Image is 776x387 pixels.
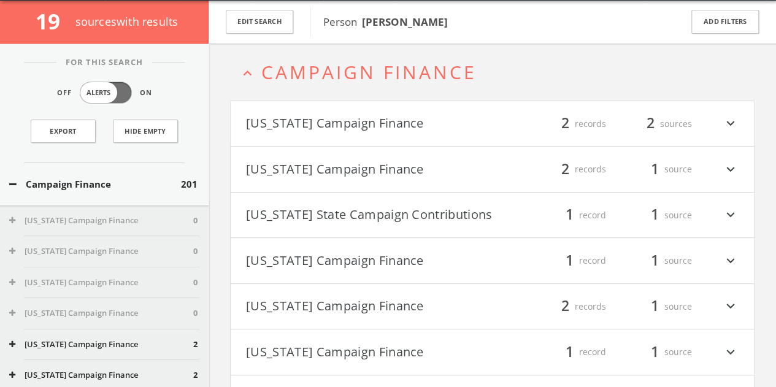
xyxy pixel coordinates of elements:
button: Add Filters [691,10,759,34]
span: 1 [645,158,664,180]
span: 1 [645,341,664,362]
button: [US_STATE] Campaign Finance [9,215,193,227]
div: record [532,205,606,226]
button: [US_STATE] Campaign Finance [246,342,493,362]
span: 1 [560,250,579,271]
span: 1 [645,250,664,271]
button: [US_STATE] Campaign Finance [246,159,493,180]
span: On [140,88,152,98]
span: 1 [645,296,664,317]
button: [US_STATE] Campaign Finance [9,307,193,320]
div: records [532,113,606,134]
i: expand_more [723,342,739,362]
a: Export [31,120,96,143]
i: expand_less [239,65,256,82]
span: 2 [556,113,575,134]
div: sources [618,113,692,134]
button: [US_STATE] State Campaign Contributions [246,205,493,226]
div: source [618,296,692,317]
span: Person [323,15,448,29]
div: source [618,250,692,271]
span: 1 [560,341,579,362]
b: [PERSON_NAME] [362,15,448,29]
button: [US_STATE] Campaign Finance [246,296,493,317]
span: Off [57,88,72,98]
i: expand_more [723,205,739,226]
button: [US_STATE] Campaign Finance [246,250,493,271]
span: 0 [193,277,198,289]
span: 1 [645,204,664,226]
button: [US_STATE] Campaign Finance [9,277,193,289]
i: expand_more [723,159,739,180]
div: records [532,296,606,317]
button: [US_STATE] Campaign Finance [246,113,493,134]
span: 2 [556,296,575,317]
div: records [532,159,606,180]
span: 19 [36,7,71,36]
span: 2 [556,158,575,180]
span: 0 [193,215,198,227]
button: [US_STATE] Campaign Finance [9,369,193,381]
button: Hide Empty [113,120,178,143]
div: record [532,250,606,271]
div: source [618,342,692,362]
div: source [618,159,692,180]
span: 0 [193,245,198,258]
span: source s with results [75,14,179,29]
i: expand_more [723,113,739,134]
span: 201 [181,177,198,191]
i: expand_more [723,296,739,317]
span: Campaign Finance [261,59,477,85]
span: 0 [193,307,198,320]
button: [US_STATE] Campaign Finance [9,339,193,351]
button: [US_STATE] Campaign Finance [9,245,193,258]
span: 1 [560,204,579,226]
span: 2 [641,113,660,134]
i: expand_more [723,250,739,271]
button: expand_lessCampaign Finance [239,62,755,82]
span: 2 [193,339,198,351]
div: record [532,342,606,362]
div: source [618,205,692,226]
span: For This Search [56,56,152,69]
span: 2 [193,369,198,381]
button: Campaign Finance [9,177,181,191]
button: Edit Search [226,10,293,34]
